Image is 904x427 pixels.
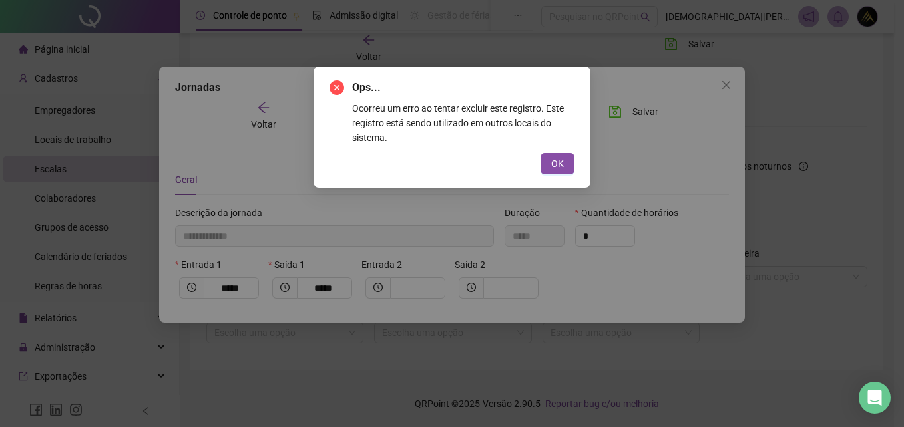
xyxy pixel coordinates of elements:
span: Ops... [352,81,381,94]
button: OK [541,153,574,174]
span: OK [551,156,564,171]
div: Open Intercom Messenger [859,382,891,414]
span: close-circle [330,80,344,95]
span: Ocorreu um erro ao tentar excluir este registro. Este registro está sendo utilizado em outros loc... [352,103,564,143]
